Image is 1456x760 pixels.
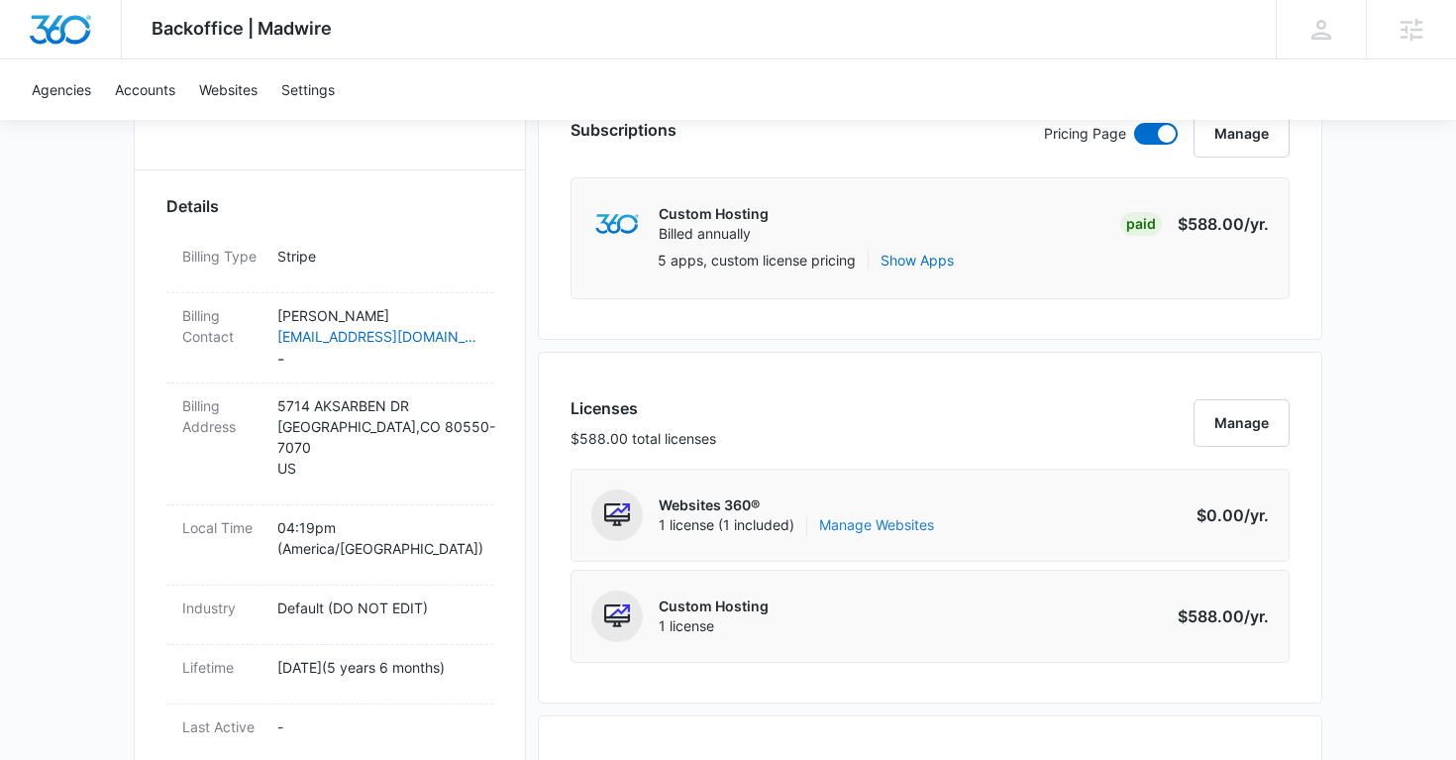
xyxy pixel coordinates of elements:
[103,59,187,120] a: Accounts
[152,18,332,39] span: Backoffice | Madwire
[277,305,477,326] p: [PERSON_NAME]
[595,214,638,235] img: marketing360Logo
[166,194,219,218] span: Details
[182,716,261,737] dt: Last Active
[166,383,493,505] div: Billing Address5714 AKSARBEN DR[GEOGRAPHIC_DATA],CO 80550-7070US
[166,645,493,705] div: Lifetime[DATE](5 years 6 months)
[277,517,477,559] p: 04:19pm ( America/[GEOGRAPHIC_DATA] )
[659,224,769,244] p: Billed annually
[1194,110,1290,158] button: Manage
[187,59,269,120] a: Websites
[1176,604,1269,628] p: $588.00
[1244,214,1269,234] span: /yr.
[571,396,716,420] h3: Licenses
[277,716,477,737] p: -
[269,59,347,120] a: Settings
[1176,212,1269,236] p: $588.00
[277,246,477,267] p: Stripe
[182,246,261,267] dt: Billing Type
[1176,503,1269,527] p: $0.00
[1120,212,1162,236] div: Paid
[182,395,261,437] dt: Billing Address
[166,293,493,383] div: Billing Contact[PERSON_NAME][EMAIL_ADDRESS][DOMAIN_NAME]-
[658,250,856,271] p: 5 apps, custom license pricing
[20,59,103,120] a: Agencies
[659,515,934,535] span: 1 license (1 included)
[277,395,477,479] p: 5714 AKSARBEN DR [GEOGRAPHIC_DATA] , CO 80550-7070 US
[277,657,477,678] p: [DATE] ( 5 years 6 months )
[182,305,261,347] dt: Billing Contact
[659,597,769,616] p: Custom Hosting
[881,250,954,271] button: Show Apps
[277,597,477,618] p: Default (DO NOT EDIT)
[1244,606,1269,626] span: /yr.
[182,597,261,618] dt: Industry
[1044,123,1126,145] p: Pricing Page
[571,118,676,142] h3: Subscriptions
[166,586,493,645] div: IndustryDefault (DO NOT EDIT)
[166,505,493,586] div: Local Time04:19pm (America/[GEOGRAPHIC_DATA])
[571,428,716,449] p: $588.00 total licenses
[277,305,477,371] dd: -
[659,616,769,636] span: 1 license
[182,657,261,678] dt: Lifetime
[1194,399,1290,447] button: Manage
[659,204,769,224] p: Custom Hosting
[819,515,934,535] a: Manage Websites
[659,495,934,515] p: Websites 360®
[182,517,261,538] dt: Local Time
[1244,505,1269,525] span: /yr.
[277,326,477,347] a: [EMAIL_ADDRESS][DOMAIN_NAME]
[166,234,493,293] div: Billing TypeStripe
